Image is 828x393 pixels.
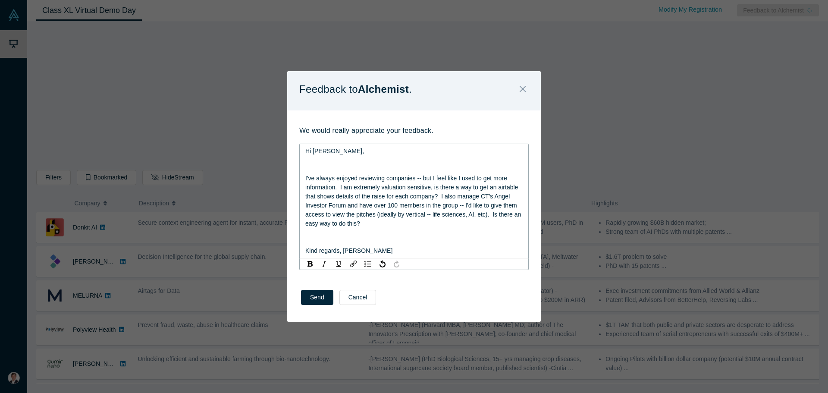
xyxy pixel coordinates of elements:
span: Hi [PERSON_NAME], [305,148,364,154]
strong: Alchemist [358,83,409,95]
button: Cancel [339,290,376,305]
div: Undo [377,260,388,268]
div: Italic [319,260,330,268]
div: rdw-inline-control [303,260,346,268]
div: rdw-wrapper [299,144,529,258]
p: We would really appreciate your feedback. [299,126,529,136]
div: Redo [391,260,402,268]
p: Feedback to . [299,80,412,98]
div: Link [348,260,359,268]
button: Close [514,80,532,99]
div: rdw-link-control [346,260,361,268]
span: Kind regards, [PERSON_NAME] [305,247,392,254]
div: Bold [304,260,315,268]
div: rdw-editor [305,147,523,255]
div: Underline [333,260,345,268]
div: rdw-list-control [361,260,375,268]
div: rdw-toolbar [299,258,529,270]
span: I've always enjoyed reviewing companies -- but I feel like I used to get more information. I am e... [305,175,523,227]
div: rdw-history-control [375,260,404,268]
button: Send [301,290,333,305]
div: Unordered [362,260,373,268]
